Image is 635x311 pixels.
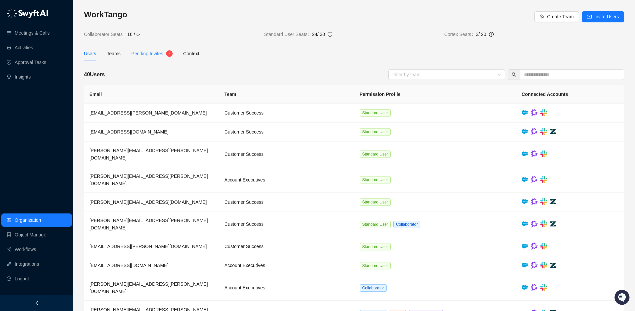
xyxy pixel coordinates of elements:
img: slack-Cn3INd-T.png [540,151,547,157]
img: gong-Dwh8HbPa.png [531,109,538,116]
td: Customer Success [219,142,354,167]
button: Start new chat [113,62,121,70]
span: 16 / ∞ [127,31,140,38]
img: salesforce-ChMvK6Xa.png [522,285,528,290]
div: 📚 [7,128,12,134]
img: slack-Cn3INd-T.png [540,176,547,183]
div: Users [84,50,96,57]
img: slack-Cn3INd-T.png [540,198,547,205]
img: gong-Dwh8HbPa.png [531,128,538,135]
td: Account Executives [219,275,354,301]
span: Invite Users [594,13,619,20]
span: Standard User [360,109,391,117]
span: [PERSON_NAME][EMAIL_ADDRESS][DOMAIN_NAME] [89,199,207,205]
div: 📶 [30,128,35,134]
a: Workflows [15,243,36,256]
span: [EMAIL_ADDRESS][DOMAIN_NAME] [89,129,168,135]
img: slack-Cn3INd-T.png [540,109,547,116]
span: Collaborator Seats [84,31,127,38]
img: slack-Cn3INd-T.png [540,128,547,135]
span: [EMAIL_ADDRESS][DOMAIN_NAME] [89,263,168,268]
span: logout [7,276,11,281]
span: [PERSON_NAME][EMAIL_ADDRESS][PERSON_NAME][DOMAIN_NAME] [89,218,208,230]
p: Welcome 👋 [7,27,121,37]
span: Standard User [360,176,391,183]
div: Start new chat [30,60,109,67]
img: 1758808586931-7ee84923-e986-4a6d-a11a-e38590ac693a [14,60,26,72]
img: salesforce-ChMvK6Xa.png [522,177,528,182]
span: [EMAIL_ADDRESS][PERSON_NAME][DOMAIN_NAME] [89,244,207,249]
span: Collaborator [393,221,420,228]
td: Customer Success [219,237,354,256]
img: gong-Dwh8HbPa.png [531,176,538,183]
span: info-circle [489,32,494,37]
img: slack-Cn3INd-T.png [540,284,547,291]
span: 7 [168,51,170,56]
td: Account Executives [219,256,354,275]
div: Teams [107,50,121,57]
span: [PERSON_NAME][EMAIL_ADDRESS][PERSON_NAME][DOMAIN_NAME] [89,173,208,186]
img: Swyft AI [7,7,20,20]
td: Customer Success [219,123,354,142]
a: Integrations [15,257,39,271]
button: See all [103,82,121,90]
span: Collaborator [360,284,387,292]
img: gong-Dwh8HbPa.png [531,242,538,250]
img: gong-Dwh8HbPa.png [531,198,538,205]
span: [PERSON_NAME][EMAIL_ADDRESS][PERSON_NAME][DOMAIN_NAME] [21,100,91,105]
img: salesforce-ChMvK6Xa.png [522,221,528,226]
img: gong-Dwh8HbPa.png [531,284,538,291]
span: Docs [13,128,25,134]
td: Customer Success [219,104,354,123]
img: slack-Cn3INd-T.png [540,262,547,268]
img: salesforce-ChMvK6Xa.png [522,129,528,134]
img: salesforce-ChMvK6Xa.png [522,263,528,267]
span: search [512,72,516,77]
span: left [34,301,39,305]
span: [EMAIL_ADDRESS][PERSON_NAME][DOMAIN_NAME] [89,110,207,116]
span: team [540,14,544,19]
span: Standard User [360,262,391,269]
span: [DATE] [96,100,109,105]
td: Customer Success [219,211,354,237]
span: [PERSON_NAME][EMAIL_ADDRESS][PERSON_NAME][DOMAIN_NAME] [89,281,208,294]
span: 24 / 30 [312,32,325,37]
span: Pending Invites [131,51,163,56]
span: Standard User Seats [264,31,312,38]
sup: 7 [166,50,173,57]
a: Organization [15,213,41,227]
iframe: Open customer support [614,289,632,307]
a: Powered byPylon [47,144,81,149]
img: zendesk-B8o0wP3W.png [550,221,556,226]
h2: How can we help? [7,37,121,48]
img: salesforce-ChMvK6Xa.png [522,244,528,248]
a: 📶Status [27,125,54,137]
div: We're available if you need us! [30,67,92,72]
a: Activities [15,41,33,54]
a: Object Manager [15,228,48,241]
button: Invite Users [582,11,624,22]
img: 5124521997842_fc6d7dfcefe973c2e489_88.png [7,60,19,72]
a: Approval Tasks [15,56,46,69]
img: zendesk-B8o0wP3W.png [550,263,556,268]
img: salesforce-ChMvK6Xa.png [522,152,528,156]
th: Permission Profile [354,85,516,104]
span: Standard User [360,128,391,136]
img: logo-05li4sbe.png [7,8,48,18]
span: 3 / 20 [476,32,486,37]
img: gong-Dwh8HbPa.png [531,150,538,157]
span: Standard User [360,221,391,228]
span: Logout [15,272,29,285]
span: info-circle [328,32,332,37]
th: Email [84,85,219,104]
th: Connected Accounts [516,85,624,104]
span: Status [37,128,51,134]
span: Standard User [360,198,391,206]
img: slack-Cn3INd-T.png [540,243,547,249]
a: Insights [15,70,31,84]
span: Pylon [66,144,81,149]
img: slack-Cn3INd-T.png [540,220,547,227]
img: zendesk-B8o0wP3W.png [550,129,556,134]
button: Create Team [534,11,579,22]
